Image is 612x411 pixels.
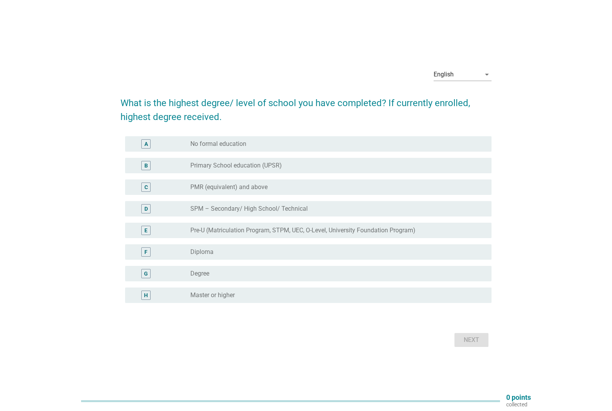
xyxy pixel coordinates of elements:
div: E [144,226,147,234]
label: PMR (equivalent) and above [190,183,268,191]
div: C [144,183,148,191]
h2: What is the highest degree/ level of school you have completed? If currently enrolled, highest de... [120,88,492,124]
div: English [434,71,454,78]
div: F [144,248,147,256]
div: A [144,140,148,148]
p: 0 points [506,394,531,401]
label: Master or higher [190,291,235,299]
div: H [144,291,148,299]
label: No formal education [190,140,246,148]
label: Degree [190,270,209,277]
label: Primary School education (UPSR) [190,162,282,169]
div: B [144,161,148,169]
label: Diploma [190,248,214,256]
label: SPM – Secondary/ High School/ Technical [190,205,308,213]
label: Pre-U (Matriculation Program, STPM, UEC, O-Level, University Foundation Program) [190,227,415,234]
div: G [144,269,148,277]
i: arrow_drop_down [482,70,492,79]
p: collected [506,401,531,408]
div: D [144,205,148,213]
